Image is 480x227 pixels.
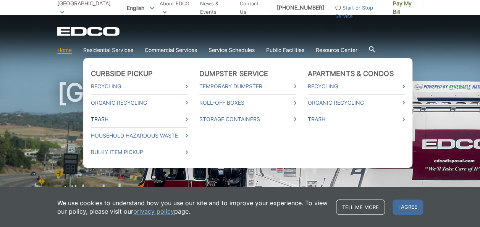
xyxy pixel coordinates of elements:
a: Trash [308,115,405,123]
a: Home [57,46,72,54]
a: Residential Services [83,46,133,54]
a: Recycling [308,82,405,91]
a: privacy policy [133,207,174,216]
a: Household Hazardous Waste [91,131,188,140]
a: EDCD logo. Return to the homepage. [57,27,121,36]
a: Apartments & Condos [308,70,394,78]
a: Dumpster Service [199,70,268,78]
a: Organic Recycling [308,99,405,107]
span: English [121,2,160,14]
a: Temporary Dumpster [199,82,296,91]
a: Resource Center [316,46,357,54]
a: Organic Recycling [91,99,188,107]
p: We use cookies to understand how you use our site and to improve your experience. To view our pol... [57,199,328,216]
a: Recycling [91,82,188,91]
a: Bulky Item Pickup [91,148,188,156]
a: Roll-Off Boxes [199,99,296,107]
a: Curbside Pickup [91,70,153,78]
a: Tell me more [336,199,385,215]
a: Service Schedules [208,46,255,54]
a: Storage Containers [199,115,296,123]
a: Commercial Services [145,46,197,54]
a: Trash [91,115,188,123]
a: Public Facilities [266,46,304,54]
